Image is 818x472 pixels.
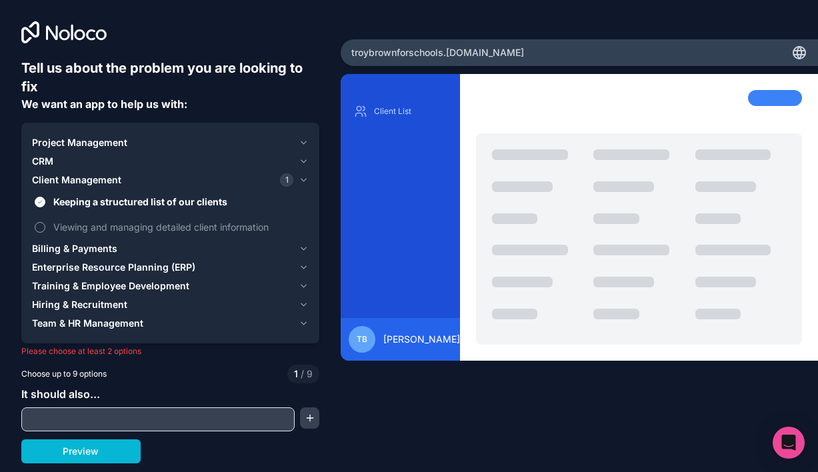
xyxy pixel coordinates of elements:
button: Team & HR Management [32,314,309,333]
span: troybrownforschools .[DOMAIN_NAME] [351,46,524,59]
button: CRM [32,152,309,171]
p: Client List [374,106,447,117]
div: scrollable content [351,101,449,307]
span: Client Management [32,173,121,187]
span: We want an app to help us with: [21,97,187,111]
span: Choose up to 9 options [21,368,107,380]
span: Team & HR Management [32,317,143,330]
span: Keeping a structured list of our clients [53,195,306,209]
span: TB [357,334,367,345]
button: Client Management1 [32,171,309,189]
span: / [301,368,304,379]
span: It should also... [21,387,100,401]
div: Open Intercom Messenger [773,427,805,459]
span: [PERSON_NAME] [383,333,460,346]
div: Client Management1 [32,189,309,239]
span: Training & Employee Development [32,279,189,293]
p: Please choose at least 2 options [21,346,319,357]
span: CRM [32,155,53,168]
span: 1 [294,367,298,381]
span: 1 [280,173,293,187]
span: Enterprise Resource Planning (ERP) [32,261,195,274]
button: Preview [21,439,141,463]
button: Project Management [32,133,309,152]
span: 9 [298,367,313,381]
button: Enterprise Resource Planning (ERP) [32,258,309,277]
span: Viewing and managing detailed client information [53,220,306,234]
button: Hiring & Recruitment [32,295,309,314]
button: Keeping a structured list of our clients [35,197,45,207]
button: Billing & Payments [32,239,309,258]
span: Project Management [32,136,127,149]
span: Hiring & Recruitment [32,298,127,311]
h6: Tell us about the problem you are looking to fix [21,59,319,96]
span: Billing & Payments [32,242,117,255]
button: Viewing and managing detailed client information [35,222,45,233]
button: Training & Employee Development [32,277,309,295]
